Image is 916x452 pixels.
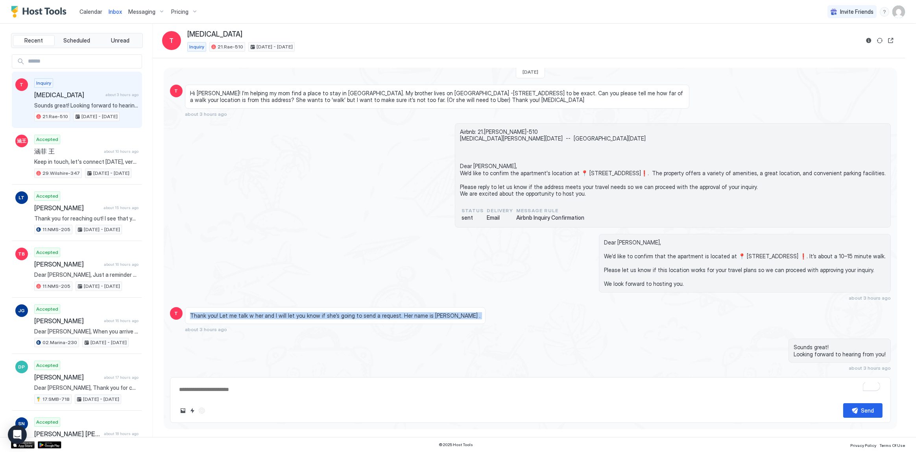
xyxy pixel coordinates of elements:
[34,328,139,335] span: Dear [PERSON_NAME], When you arrive at the elevator, please call our manager, [PERSON_NAME], at [...
[875,36,885,45] button: Sync reservation
[849,295,891,301] span: about 3 hours ago
[104,431,139,436] span: about 18 hours ago
[34,147,101,155] span: 涵菲 王
[111,37,129,44] span: Unread
[175,310,178,317] span: T
[187,30,242,39] span: [MEDICAL_DATA]
[879,441,905,449] a: Terms Of Use
[11,441,35,448] a: App Store
[462,214,484,221] span: sent
[103,205,139,210] span: about 15 hours ago
[17,137,26,144] span: 涵王
[36,306,58,313] span: Accepted
[850,441,876,449] a: Privacy Policy
[36,249,58,256] span: Accepted
[84,283,120,290] span: [DATE] - [DATE]
[42,396,70,403] span: 17.SMB-718
[93,170,129,177] span: [DATE] - [DATE]
[42,283,70,290] span: 11.NMS-205
[42,339,77,346] span: 02.Marina-230
[849,365,891,371] span: about 3 hours ago
[13,35,55,46] button: Recent
[34,317,101,325] span: [PERSON_NAME]
[11,6,70,18] a: Host Tools Logo
[190,312,480,319] span: Thank you! Let me talk w her and I will let you know if she’s going to send a request. Her name i...
[36,80,51,87] span: Inquiry
[56,35,98,46] button: Scheduled
[42,170,80,177] span: 29.Wilshire-347
[25,55,142,68] input: Input Field
[171,8,188,15] span: Pricing
[185,111,227,117] span: about 3 hours ago
[190,90,684,104] span: Hi [PERSON_NAME]! I’m helping my mom find a place to stay in [GEOGRAPHIC_DATA]. My brother lives ...
[175,87,178,94] span: T
[864,36,874,45] button: Reservation information
[19,194,25,201] span: LT
[460,128,886,197] span: Airbnb: 21.[PERSON_NAME]-510 [MEDICAL_DATA][PERSON_NAME][DATE] -- [GEOGRAPHIC_DATA][DATE] Dear [P...
[38,441,61,448] a: Google Play Store
[840,8,874,15] span: Invite Friends
[42,226,70,233] span: 11.NMS-205
[34,158,139,165] span: Keep in touch, let's connect [DATE], very appreciate
[90,339,127,346] span: [DATE] - [DATE]
[104,375,139,380] span: about 17 hours ago
[128,8,155,15] span: Messaging
[34,102,139,109] span: Sounds great! Looking forward to hearing from you!
[861,406,874,415] div: Send
[34,430,101,438] span: [PERSON_NAME] [PERSON_NAME]
[109,7,122,16] a: Inbox
[18,363,25,370] span: DP
[36,362,58,369] span: Accepted
[843,403,883,418] button: Send
[487,207,513,214] span: Delivery
[34,260,101,268] span: [PERSON_NAME]
[516,214,584,221] span: Airbnb Inquiry Confirmation
[42,113,68,120] span: 21.Rae-510
[79,7,102,16] a: Calendar
[218,43,243,50] span: 21.Rae-510
[36,136,58,143] span: Accepted
[18,250,25,257] span: TB
[257,43,293,50] span: [DATE] - [DATE]
[189,43,204,50] span: Inquiry
[794,344,886,358] span: Sounds great! Looking forward to hearing from you!
[462,207,484,214] span: status
[104,318,139,323] span: about 16 hours ago
[83,396,119,403] span: [DATE] - [DATE]
[439,442,473,447] span: © 2025 Host Tools
[34,373,101,381] span: [PERSON_NAME]
[36,193,58,200] span: Accepted
[604,239,886,287] span: Dear [PERSON_NAME], We’d like to confirm that the apartment is located at 📍 [STREET_ADDRESS] ❗️. ...
[185,326,227,332] span: about 3 hours ago
[34,271,139,278] span: Dear [PERSON_NAME], Just a reminder that your check-out is [DATE] before 11 am. 🧳Check-Out Instru...
[892,6,905,18] div: User profile
[109,8,122,15] span: Inbox
[188,406,197,415] button: Quick reply
[18,307,25,314] span: JG
[104,262,139,267] span: about 16 hours ago
[20,81,24,88] span: T
[34,384,139,391] span: Dear [PERSON_NAME], Thank you for choosing to stay at [GEOGRAPHIC_DATA] condo in [GEOGRAPHIC_DATA...
[178,382,883,397] textarea: To enrich screen reader interactions, please activate Accessibility in Grammarly extension settings
[11,33,143,48] div: tab-group
[105,92,139,97] span: about 3 hours ago
[64,37,90,44] span: Scheduled
[850,443,876,448] span: Privacy Policy
[34,204,100,212] span: [PERSON_NAME]
[523,69,538,75] span: [DATE]
[170,36,174,45] span: T
[34,91,102,99] span: [MEDICAL_DATA]
[18,420,25,427] span: SN
[879,443,905,448] span: Terms Of Use
[178,406,188,415] button: Upload image
[886,36,896,45] button: Open reservation
[104,149,139,154] span: about 10 hours ago
[516,207,584,214] span: Message Rule
[79,8,102,15] span: Calendar
[36,419,58,426] span: Accepted
[487,214,513,221] span: Email
[8,425,27,444] div: Open Intercom Messenger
